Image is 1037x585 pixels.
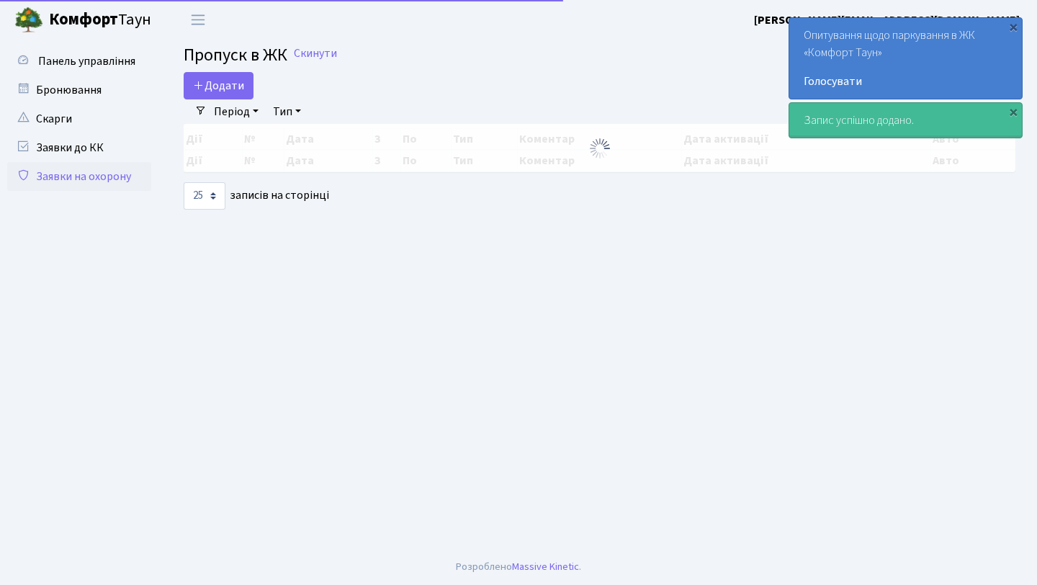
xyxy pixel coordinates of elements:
span: Додати [193,78,244,94]
a: Заявки на охорону [7,162,151,191]
b: [PERSON_NAME][EMAIL_ADDRESS][DOMAIN_NAME] [754,12,1020,28]
a: Голосувати [804,73,1007,90]
div: Опитування щодо паркування в ЖК «Комфорт Таун» [789,18,1022,99]
a: Панель управління [7,47,151,76]
div: × [1006,19,1020,34]
button: Переключити навігацію [180,8,216,32]
span: Пропуск в ЖК [184,43,287,68]
label: записів на сторінці [184,182,329,210]
a: Бронювання [7,76,151,104]
img: Обробка... [588,137,611,160]
select: записів на сторінці [184,182,225,210]
span: Таун [49,8,151,32]
a: Massive Kinetic [512,559,579,574]
div: × [1006,104,1020,119]
b: Комфорт [49,8,118,31]
a: Тип [267,99,307,124]
span: Панель управління [38,53,135,69]
a: Скинути [294,47,337,61]
a: Скарги [7,104,151,133]
a: Заявки до КК [7,133,151,162]
div: Розроблено . [456,559,581,575]
a: Додати [184,72,253,99]
img: logo.png [14,6,43,35]
a: [PERSON_NAME][EMAIL_ADDRESS][DOMAIN_NAME] [754,12,1020,29]
a: Період [208,99,264,124]
div: Запис успішно додано. [789,103,1022,138]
